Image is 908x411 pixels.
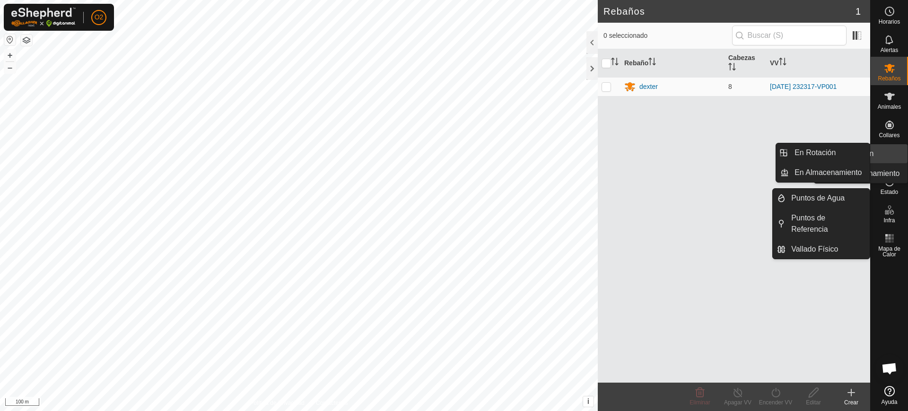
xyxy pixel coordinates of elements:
span: Eliminar [690,399,710,406]
button: i [583,396,594,407]
a: En Rotación [789,143,870,162]
div: Editar [794,398,832,407]
th: Cabezas [725,49,766,78]
span: Puntos de Referencia [791,212,864,235]
span: Puntos de Agua [791,192,845,204]
p-sorticon: Activar para ordenar [779,59,786,67]
img: Logo Gallagher [11,8,76,27]
button: Capas del Mapa [21,35,32,46]
li: Vallado Físico [773,240,870,259]
div: Apagar VV [719,398,757,407]
th: VV [766,49,870,78]
li: Puntos de Agua [773,189,870,208]
span: En Almacenamiento [832,168,899,179]
span: Collares [879,132,899,138]
span: Ayuda [882,399,898,405]
input: Buscar (S) [732,26,847,45]
a: En Almacenamiento [789,163,870,182]
div: Crear [832,398,870,407]
span: Mapa de Calor [873,246,906,257]
a: Política de Privacidad [250,399,305,407]
span: 8 [728,83,732,90]
span: Rebaños [878,76,900,81]
span: Animales [878,104,901,110]
span: Estado [881,189,898,195]
h2: Rebaños [603,6,856,17]
div: Chat abierto [875,354,904,383]
div: dexter [639,82,658,92]
th: Rebaño [620,49,725,78]
li: Puntos de Referencia [773,209,870,239]
li: En Almacenamiento [776,163,870,182]
span: Infra [883,218,895,223]
div: Encender VV [757,398,794,407]
span: Alertas [881,47,898,53]
p-sorticon: Activar para ordenar [611,59,619,67]
span: En Rotación [794,147,836,158]
span: i [587,397,589,405]
a: Ayuda [871,382,908,409]
span: En Almacenamiento [794,167,862,178]
span: Horarios [879,19,900,25]
button: Restablecer Mapa [4,34,16,45]
span: 1 [856,4,861,18]
a: [DATE] 232317-VP001 [770,83,837,90]
span: Vallado Físico [791,244,838,255]
button: – [4,62,16,73]
li: En Rotación [776,143,870,162]
a: Vallado Físico [786,240,870,259]
p-sorticon: Activar para ordenar [728,64,736,72]
a: Puntos de Agua [786,189,870,208]
a: Contáctenos [316,399,348,407]
p-sorticon: Activar para ordenar [648,59,656,67]
a: Puntos de Referencia [786,209,870,239]
span: 0 seleccionado [603,31,732,41]
span: O2 [95,12,104,22]
button: + [4,50,16,61]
